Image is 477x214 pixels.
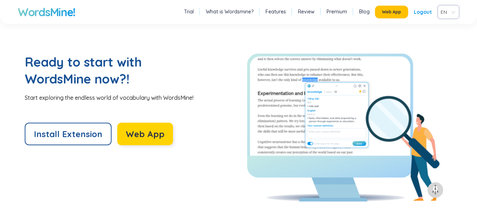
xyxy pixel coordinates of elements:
a: What is Wordsmine? [206,8,254,15]
span: VIE [441,7,453,17]
div: Start exploring the endless world of vocabulary with WordsMine! [25,94,239,102]
a: WordsMine! [18,5,75,19]
h2: Ready to start with WordsMine now?! [25,54,177,87]
a: Features [266,8,286,15]
button: Web App [117,123,173,145]
a: Review [298,8,315,15]
span: Web App [382,9,401,15]
button: Install Extension [25,123,112,145]
a: Trial [184,8,194,15]
a: Premium [327,8,347,15]
span: Install Extension [34,128,102,140]
div: Logout [414,6,432,18]
a: Blog [359,8,370,15]
img: Explore WordsMine! [247,54,440,202]
span: Web App [126,128,165,140]
button: Web App [375,6,408,18]
img: to top [430,184,441,196]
